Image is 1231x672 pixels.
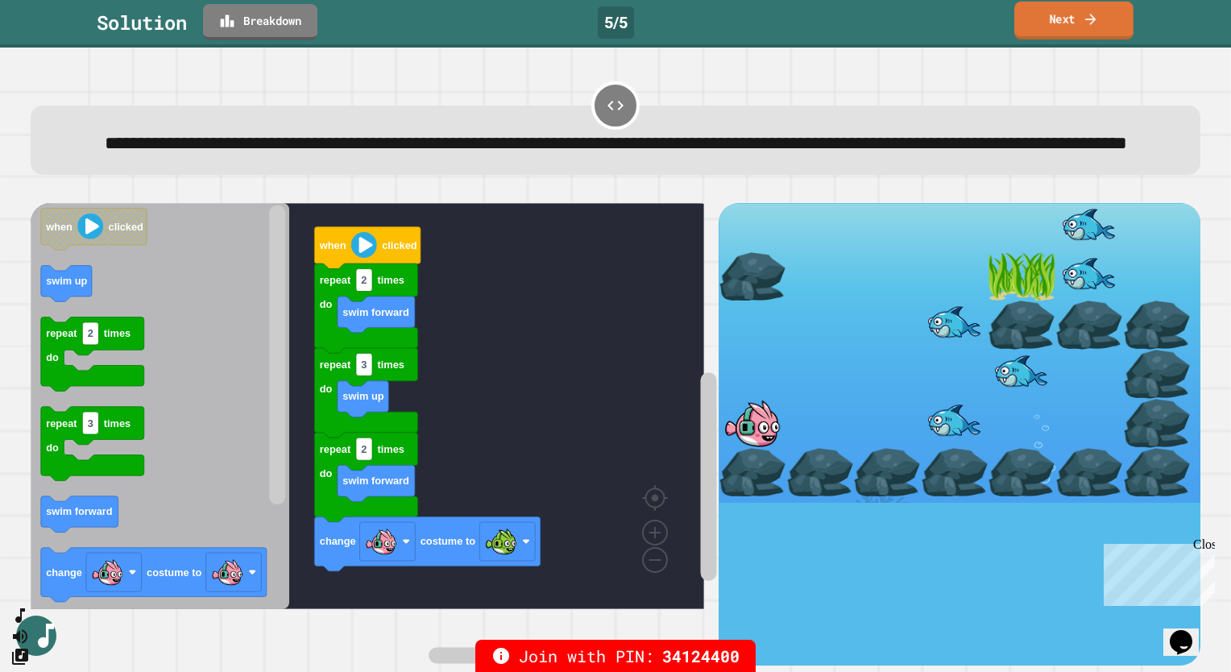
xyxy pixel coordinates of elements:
[320,535,356,547] text: change
[361,359,367,371] text: 3
[46,417,77,429] text: repeat
[320,443,351,455] text: repeat
[104,327,131,339] text: times
[1097,537,1215,606] iframe: chat widget
[378,274,404,286] text: times
[1163,608,1215,656] iframe: chat widget
[31,203,719,666] div: Blockly Workspace
[320,359,351,371] text: repeat
[46,351,59,363] text: do
[475,640,756,672] div: Join with PIN:
[320,298,333,310] text: do
[320,274,351,286] text: repeat
[46,442,59,454] text: do
[6,6,111,102] div: Chat with us now!Close
[421,535,475,547] text: costume to
[88,417,93,429] text: 3
[10,606,30,626] button: SpeedDial basic example
[45,221,73,233] text: when
[320,467,333,479] text: do
[10,646,30,666] button: Change Music
[382,239,417,251] text: clicked
[378,443,404,455] text: times
[320,383,333,395] text: do
[88,327,93,339] text: 2
[97,8,187,37] div: Solution
[361,274,367,286] text: 2
[662,644,740,668] span: 34124400
[46,327,77,339] text: repeat
[378,359,404,371] text: times
[147,566,201,579] text: costume to
[203,4,317,40] a: Breakdown
[343,475,410,487] text: swim forward
[46,275,87,287] text: swim up
[1014,2,1134,39] a: Next
[343,390,384,402] text: swim up
[46,566,82,579] text: change
[343,306,410,318] text: swim forward
[109,221,143,233] text: clicked
[10,626,30,646] button: Mute music
[598,6,634,39] div: 5 / 5
[361,443,367,455] text: 2
[104,417,131,429] text: times
[319,239,346,251] text: when
[46,506,113,518] text: swim forward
